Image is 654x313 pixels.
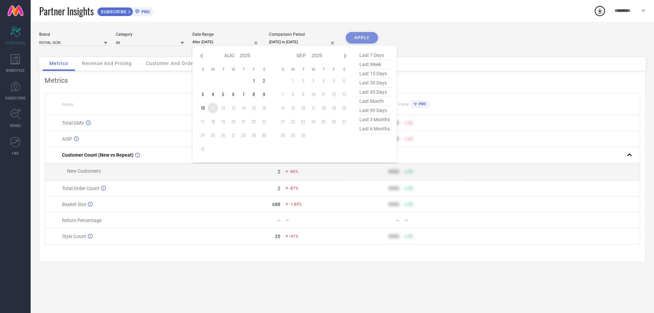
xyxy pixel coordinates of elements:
[67,168,101,174] span: New Customers
[388,169,399,174] div: 9999
[318,76,329,86] td: Thu Sep 04 2025
[417,102,426,106] span: PRO
[339,67,349,72] th: Saturday
[146,61,198,66] span: Customer And Orders
[388,234,399,239] div: 9999
[218,116,228,127] td: Tue Aug 19 2025
[249,116,259,127] td: Fri Aug 22 2025
[298,103,308,113] td: Tue Sep 16 2025
[62,152,134,158] span: Customer Count (New vs Repeat)
[269,32,337,37] div: Comparison Period
[288,76,298,86] td: Mon Sep 01 2025
[308,103,318,113] td: Wed Sep 17 2025
[238,67,249,72] th: Thursday
[259,76,269,86] td: Sat Aug 02 2025
[218,103,228,113] td: Tue Aug 12 2025
[218,130,228,140] td: Tue Aug 26 2025
[39,4,94,18] span: Partner Insights
[358,88,392,97] span: last 45 days
[286,218,342,223] div: —
[198,144,208,154] td: Sun Aug 31 2025
[405,218,461,223] div: —
[329,67,339,72] th: Friday
[358,69,392,78] span: last 15 days
[341,52,349,60] div: Next month
[228,89,238,99] td: Wed Aug 06 2025
[298,130,308,140] td: Tue Sep 30 2025
[62,136,72,142] span: AISP
[208,89,218,99] td: Mon Aug 04 2025
[198,130,208,140] td: Sun Aug 24 2025
[62,234,86,239] span: Style Count
[329,116,339,127] td: Fri Sep 26 2025
[5,40,26,45] span: SCORECARDS
[289,169,298,174] span: -86%
[249,130,259,140] td: Fri Aug 29 2025
[339,76,349,86] td: Sat Sep 06 2025
[408,234,413,239] span: 50
[408,137,413,141] span: 50
[358,106,392,115] span: last 90 days
[318,89,329,99] td: Thu Sep 11 2025
[298,76,308,86] td: Tue Sep 02 2025
[259,89,269,99] td: Sat Aug 09 2025
[218,89,228,99] td: Tue Aug 05 2025
[358,60,392,69] span: last week
[358,78,392,88] span: last 30 days
[269,38,337,46] input: Select comparison period
[277,218,281,223] div: —
[272,202,280,207] div: 688
[408,121,413,125] span: 50
[388,202,399,207] div: 9999
[289,234,298,239] span: -41%
[249,67,259,72] th: Friday
[388,186,399,191] div: 9999
[238,116,249,127] td: Thu Aug 21 2025
[289,202,302,207] span: -1.85%
[358,115,392,124] span: last 3 months
[358,124,392,134] span: last 6 months
[208,130,218,140] td: Mon Aug 25 2025
[97,5,153,16] a: SUBSCRIBEPRO
[228,103,238,113] td: Wed Aug 13 2025
[140,9,150,14] span: PRO
[289,186,298,191] span: -87%
[318,116,329,127] td: Thu Sep 25 2025
[249,76,259,86] td: Fri Aug 01 2025
[198,89,208,99] td: Sun Aug 03 2025
[238,103,249,113] td: Thu Aug 14 2025
[228,116,238,127] td: Wed Aug 20 2025
[62,186,99,191] span: Total Order Count
[329,103,339,113] td: Fri Sep 19 2025
[259,103,269,113] td: Sat Aug 16 2025
[358,97,392,106] span: last month
[198,67,208,72] th: Sunday
[308,76,318,86] td: Wed Sep 03 2025
[288,89,298,99] td: Mon Sep 08 2025
[278,89,288,99] td: Sun Sep 07 2025
[339,103,349,113] td: Sat Sep 20 2025
[308,116,318,127] td: Wed Sep 24 2025
[298,89,308,99] td: Tue Sep 09 2025
[278,186,280,191] div: 2
[278,67,288,72] th: Sunday
[278,130,288,140] td: Sun Sep 28 2025
[318,103,329,113] td: Thu Sep 18 2025
[228,130,238,140] td: Wed Aug 27 2025
[339,116,349,127] td: Sat Sep 27 2025
[288,130,298,140] td: Mon Sep 29 2025
[408,169,413,174] span: 50
[116,32,184,37] div: Category
[408,186,413,191] span: 50
[288,67,298,72] th: Monday
[10,123,21,128] span: TRENDS
[49,61,68,66] span: Metrics
[278,103,288,113] td: Sun Sep 14 2025
[198,116,208,127] td: Sun Aug 17 2025
[298,67,308,72] th: Tuesday
[329,76,339,86] td: Fri Sep 05 2025
[82,61,132,66] span: Revenue And Pricing
[5,95,26,100] span: SUGGESTIONS
[12,151,19,156] span: FWD
[278,116,288,127] td: Sun Sep 21 2025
